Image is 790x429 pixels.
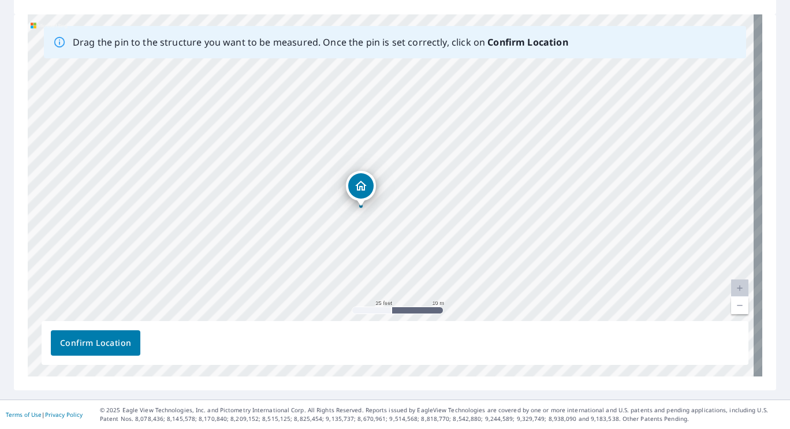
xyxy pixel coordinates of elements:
button: Confirm Location [51,330,140,356]
b: Confirm Location [487,36,568,49]
a: Terms of Use [6,411,42,419]
p: | [6,411,83,418]
a: Current Level 20, Zoom Out [731,297,748,314]
p: Drag the pin to the structure you want to be measured. Once the pin is set correctly, click on [73,35,568,49]
a: Privacy Policy [45,411,83,419]
p: © 2025 Eagle View Technologies, Inc. and Pictometry International Corp. All Rights Reserved. Repo... [100,406,784,423]
a: Current Level 20, Zoom In Disabled [731,279,748,297]
div: Dropped pin, building 1, Residential property, 41 Winding Ridge Rd White Plains, NY 10603 [346,171,376,207]
span: Confirm Location [60,336,131,350]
